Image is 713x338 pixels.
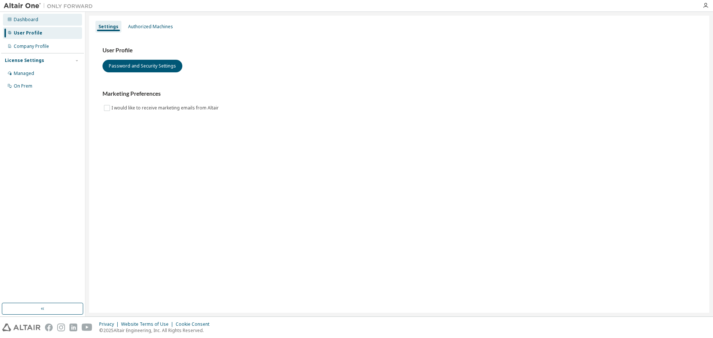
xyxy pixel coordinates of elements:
div: Cookie Consent [176,321,214,327]
label: I would like to receive marketing emails from Altair [111,104,220,112]
div: Dashboard [14,17,38,23]
div: Settings [98,24,118,30]
button: Password and Security Settings [102,60,182,72]
h3: User Profile [102,47,696,54]
img: Altair One [4,2,97,10]
div: Privacy [99,321,121,327]
img: linkedin.svg [69,324,77,331]
div: On Prem [14,83,32,89]
img: altair_logo.svg [2,324,40,331]
div: User Profile [14,30,42,36]
p: © 2025 Altair Engineering, Inc. All Rights Reserved. [99,327,214,334]
div: Company Profile [14,43,49,49]
div: License Settings [5,58,44,63]
img: instagram.svg [57,324,65,331]
h3: Marketing Preferences [102,90,696,98]
div: Managed [14,70,34,76]
div: Authorized Machines [128,24,173,30]
img: youtube.svg [82,324,92,331]
img: facebook.svg [45,324,53,331]
div: Website Terms of Use [121,321,176,327]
